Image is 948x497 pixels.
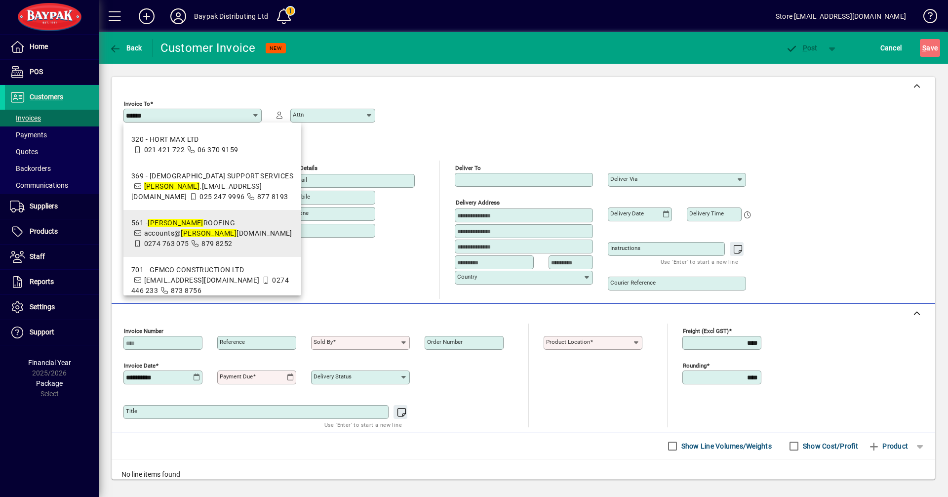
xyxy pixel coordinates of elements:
button: Cancel [878,39,905,57]
mat-label: Invoice number [124,328,163,334]
mat-label: Title [126,408,137,414]
div: 320 - HORT MAX LTD [131,134,238,145]
a: Settings [5,295,99,320]
a: Support [5,320,99,345]
label: Show Cost/Profit [801,441,858,451]
mat-label: Order number [427,338,463,345]
div: 369 - [DEMOGRAPHIC_DATA] SUPPORT SERVICES [131,171,293,181]
mat-hint: Use 'Enter' to start a new line [661,256,738,267]
mat-label: Invoice To [124,100,150,107]
a: POS [5,60,99,84]
mat-option: 701 - GEMCO CONSTRUCTION LTD [123,257,301,304]
mat-label: Deliver via [610,175,637,182]
span: accounts@ [DOMAIN_NAME] [144,229,292,237]
div: 561 - ROOFING [131,218,293,228]
mat-label: Invoice date [124,362,156,369]
span: Payments [10,131,47,139]
span: ost [786,44,818,52]
span: Backorders [10,165,51,172]
a: Suppliers [5,194,99,219]
span: Suppliers [30,202,58,210]
mat-label: Delivery status [314,373,352,380]
span: S [922,44,926,52]
span: Staff [30,252,45,260]
span: 06 370 9159 [197,146,238,154]
button: Save [920,39,940,57]
mat-label: Product location [546,338,590,345]
a: Communications [5,177,99,194]
mat-label: Sold by [314,338,333,345]
mat-label: Courier Reference [610,279,656,286]
span: 025 247 9996 [199,193,244,201]
span: Customers [30,93,63,101]
mat-label: Instructions [610,245,640,251]
a: Products [5,219,99,244]
span: 877 8193 [257,193,288,201]
span: Communications [10,181,68,189]
mat-label: Rounding [683,362,707,369]
div: Store [EMAIL_ADDRESS][DOMAIN_NAME] [776,8,906,24]
span: Invoices [10,114,41,122]
em: [PERSON_NAME] [181,229,237,237]
mat-label: Reference [220,338,245,345]
span: POS [30,68,43,76]
mat-hint: Use 'Enter' to start a new line [324,419,402,430]
mat-label: Country [457,273,477,280]
a: Payments [5,126,99,143]
a: Backorders [5,160,99,177]
em: [PERSON_NAME] [148,219,203,227]
button: Product [863,437,913,455]
mat-label: Attn [293,111,304,118]
span: NEW [270,45,282,51]
span: .[EMAIL_ADDRESS][DOMAIN_NAME] [131,182,262,201]
span: Cancel [880,40,902,56]
a: Knowledge Base [916,2,936,34]
div: Customer Invoice [160,40,256,56]
mat-label: Delivery time [689,210,724,217]
span: Settings [30,303,55,311]
mat-option: 561 - MARTIN ROOFING [123,210,301,257]
span: P [803,44,807,52]
mat-label: Freight (excl GST) [683,328,729,334]
a: Staff [5,245,99,269]
span: [EMAIL_ADDRESS][DOMAIN_NAME] [144,276,260,284]
a: Quotes [5,143,99,160]
a: Invoices [5,110,99,126]
span: Support [30,328,54,336]
div: No line items found [112,459,935,490]
app-page-header-button: Back [99,39,153,57]
span: 873 8756 [171,287,202,294]
button: Profile [162,7,194,25]
div: 701 - GEMCO CONSTRUCTION LTD [131,265,293,275]
span: Products [30,227,58,235]
span: Product [868,438,908,454]
span: Package [36,379,63,387]
mat-label: Deliver To [455,165,481,171]
mat-label: Payment due [220,373,253,380]
mat-option: 369 - PRESBYTERIAN SUPPORT SERVICES [123,163,301,210]
label: Show Line Volumes/Weights [679,441,772,451]
button: Back [107,39,145,57]
span: Quotes [10,148,38,156]
a: Home [5,35,99,59]
a: Reports [5,270,99,294]
span: 021 421 722 [144,146,185,154]
mat-label: Mobile [293,193,310,200]
span: Back [109,44,142,52]
span: ave [922,40,938,56]
span: Home [30,42,48,50]
button: Add [131,7,162,25]
div: Baypak Distributing Ltd [194,8,268,24]
span: Reports [30,278,54,286]
button: Post [781,39,823,57]
span: 0274 763 075 [144,240,189,248]
span: Financial Year [28,359,71,367]
mat-option: 320 - HORT MAX LTD [123,126,301,163]
mat-label: Delivery date [610,210,644,217]
em: [PERSON_NAME] [144,182,200,190]
span: 879 8252 [201,240,233,248]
